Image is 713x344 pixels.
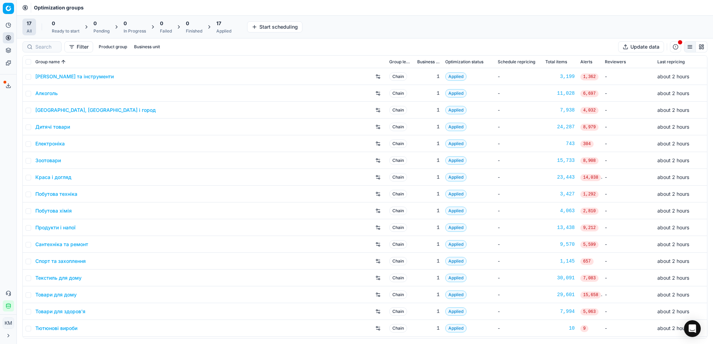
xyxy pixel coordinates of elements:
span: 1,292 [580,191,599,198]
button: Update data [618,41,664,52]
td: - [495,169,543,186]
span: Chain [389,207,407,215]
span: Chain [389,123,407,131]
span: Chain [389,291,407,299]
div: 1 [417,157,440,164]
div: 1 [417,325,440,332]
a: Зоотовари [35,157,61,164]
a: Електроніка [35,140,65,147]
span: Reviewers [605,59,626,65]
span: Group name [35,59,60,65]
span: 9,212 [580,224,599,231]
a: 4,063 [545,207,575,214]
span: Applied [445,190,467,198]
a: 15,733 [545,157,575,164]
a: 10 [545,325,575,332]
a: 7,994 [545,308,575,315]
td: - [495,68,543,85]
td: - [495,202,543,219]
span: Applied [445,106,467,114]
div: 1 [417,191,440,198]
div: Pending [93,28,110,34]
span: about 2 hours [657,141,689,146]
a: 3,199 [545,73,575,80]
span: 7,083 [580,275,599,282]
a: 743 [545,140,575,147]
span: Chain [389,106,407,114]
div: 1 [417,73,440,80]
span: about 2 hours [657,107,689,113]
div: 1 [417,258,440,265]
span: Total items [545,59,567,65]
span: Applied [445,207,467,215]
span: 304 [580,141,594,148]
div: 1 [417,224,440,231]
span: Applied [445,324,467,332]
td: - [602,303,655,320]
a: Тютюнові вироби [35,325,77,332]
span: Applied [445,291,467,299]
div: Open Intercom Messenger [684,320,701,337]
div: 1 [417,123,440,130]
span: Applied [445,139,467,148]
td: - [602,186,655,202]
a: 13,438 [545,224,575,231]
td: - [602,68,655,85]
button: КM [3,317,14,329]
div: Ready to start [52,28,79,34]
td: - [495,219,543,236]
span: about 2 hours [657,275,689,281]
span: Chain [389,156,407,165]
span: 657 [580,258,594,265]
div: 30,091 [545,274,575,281]
a: 23,443 [545,174,575,181]
a: Краса і догляд [35,174,71,181]
span: 17 [216,20,221,27]
button: Start scheduling [247,21,302,33]
td: - [495,186,543,202]
span: about 2 hours [657,292,689,298]
span: 4,032 [580,107,599,114]
span: 0 [160,20,163,27]
td: - [602,253,655,270]
button: Sorted by Group name ascending [60,58,67,65]
td: - [602,236,655,253]
button: Business unit [131,43,163,51]
span: КM [3,318,14,328]
span: Applied [445,123,467,131]
td: - [602,119,655,135]
span: Optimization groups [34,4,84,11]
td: - [602,219,655,236]
span: 1,362 [580,73,599,80]
span: 8,979 [580,124,599,131]
a: Товари для дому [35,291,77,298]
span: 14,038 [580,174,601,181]
span: Alerts [580,59,592,65]
td: - [495,236,543,253]
div: 1 [417,107,440,114]
a: Побутова техніка [35,191,77,198]
span: Last repricing [657,59,685,65]
span: Applied [445,156,467,165]
td: - [495,286,543,303]
div: 1 [417,291,440,298]
span: 9 [580,325,588,332]
a: 1,145 [545,258,575,265]
span: 5,063 [580,308,599,315]
div: 1 [417,90,440,97]
span: about 2 hours [657,191,689,197]
span: Chain [389,173,407,181]
span: Applied [445,223,467,232]
a: Сантехніка та ремонт [35,241,88,248]
span: 0 [52,20,55,27]
div: Applied [216,28,231,34]
a: 11,028 [545,90,575,97]
span: about 2 hours [657,224,689,230]
span: 0 [93,20,97,27]
a: 9,570 [545,241,575,248]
